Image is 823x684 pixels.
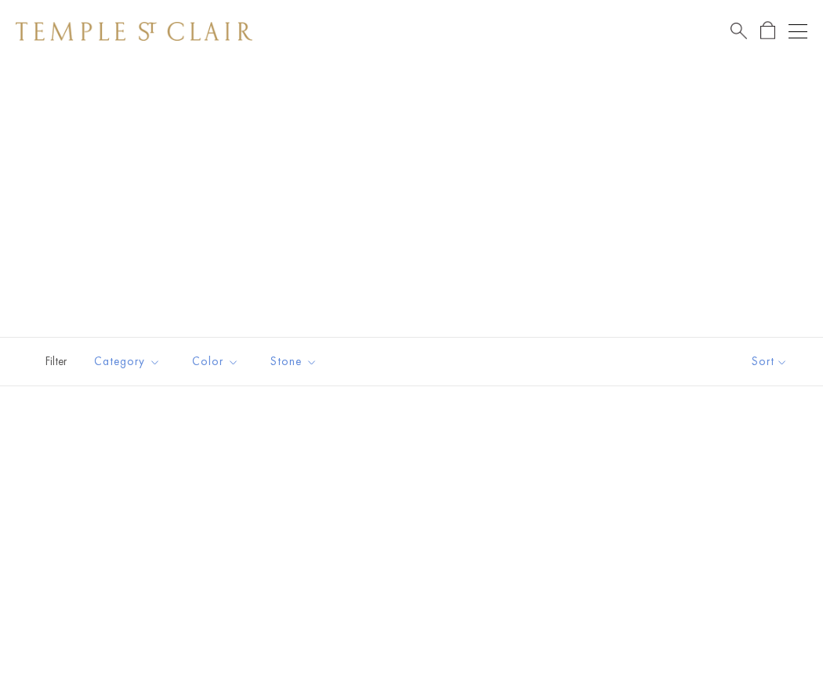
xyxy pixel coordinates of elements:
button: Color [180,344,251,379]
button: Category [82,344,172,379]
span: Color [184,352,251,371]
a: Open Shopping Bag [760,21,775,41]
button: Open navigation [789,22,807,41]
span: Category [86,352,172,371]
img: Temple St. Clair [16,22,252,41]
span: Stone [263,352,329,371]
a: Search [731,21,747,41]
button: Show sort by [716,338,823,385]
button: Stone [259,344,329,379]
